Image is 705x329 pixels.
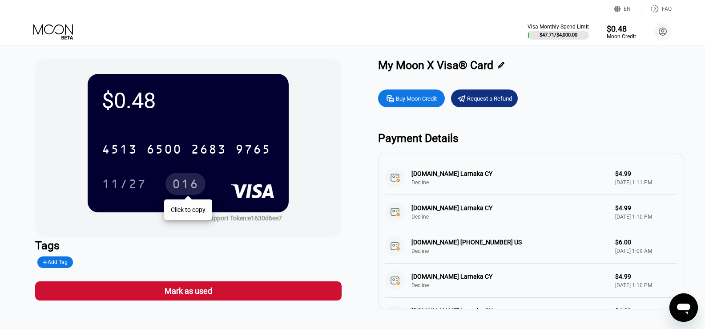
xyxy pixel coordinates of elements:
div: Request a Refund [451,89,518,107]
div: $0.48 [102,88,274,114]
div: Moon Credit [607,33,636,40]
div: My Moon X Visa® Card [378,59,493,72]
div: Tags [35,239,341,252]
div: Click to copy [171,206,205,213]
div: $0.48Moon Credit [607,24,636,40]
div: 016 [165,173,205,195]
div: EN [624,6,631,12]
div: 9765 [235,143,271,158]
div: 4513 [102,143,137,158]
div: 4513650026839765 [97,138,276,160]
div: Buy Moon Credit [378,89,445,107]
div: $0.48 [607,24,636,33]
div: Mark as used [35,281,341,301]
div: EN [614,4,641,13]
div: Buy Moon Credit [396,95,437,102]
div: Add Tag [37,256,73,268]
div: Add Tag [43,259,68,265]
div: Support Token: e1630d6ee7 [206,215,282,222]
div: FAQ [662,6,672,12]
div: Payment Details [378,132,684,145]
div: Support Token:e1630d6ee7 [206,215,282,222]
div: 2683 [191,143,226,158]
div: FAQ [641,4,672,13]
div: 11/27 [102,178,146,192]
div: 11/27 [95,173,153,195]
div: Visa Monthly Spend Limit [528,24,589,30]
iframe: Button to launch messaging window [669,293,698,322]
div: 6500 [146,143,182,158]
div: Request a Refund [467,95,512,102]
div: 016 [172,178,199,192]
div: Mark as used [165,286,212,296]
div: $47.71 / $4,000.00 [540,32,577,38]
div: Visa Monthly Spend Limit$47.71/$4,000.00 [528,24,589,40]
